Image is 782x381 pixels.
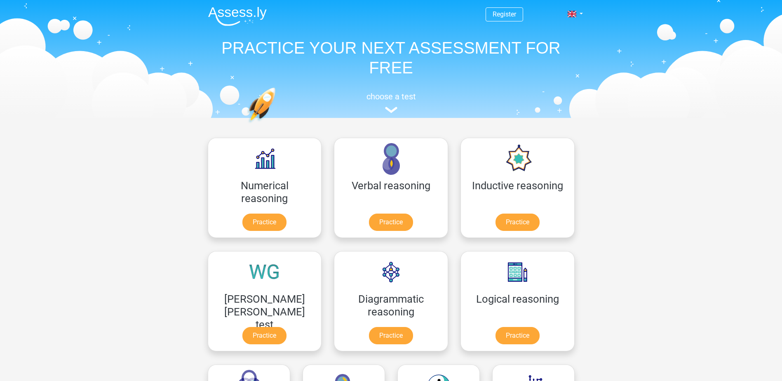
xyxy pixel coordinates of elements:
a: Practice [242,327,286,344]
a: Practice [496,214,540,231]
img: Assessly [208,7,267,26]
h1: PRACTICE YOUR NEXT ASSESSMENT FOR FREE [202,38,581,78]
a: Register [493,10,516,18]
a: choose a test [202,92,581,113]
a: Practice [369,327,413,344]
h5: choose a test [202,92,581,101]
a: Practice [496,327,540,344]
img: assessment [385,107,397,113]
a: Practice [369,214,413,231]
a: Practice [242,214,286,231]
img: practice [247,87,308,162]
